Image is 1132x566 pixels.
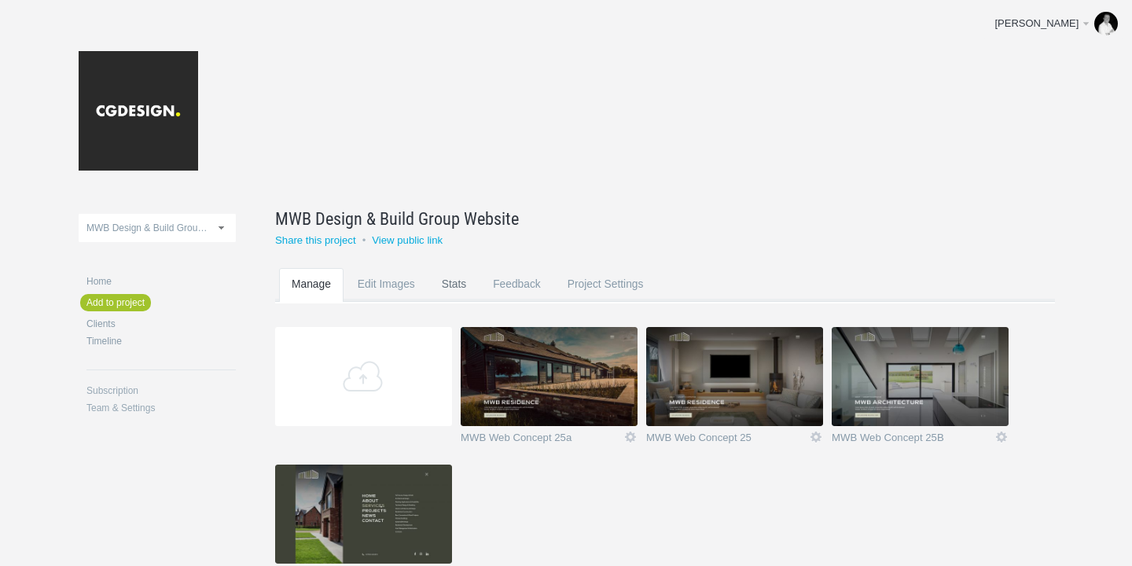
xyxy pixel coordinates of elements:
[275,234,356,246] a: Share this project
[362,234,366,246] small: •
[555,268,656,330] a: Project Settings
[623,430,638,444] a: Icon
[275,206,1016,231] a: MWB Design & Build Group Website
[994,16,1080,31] div: [PERSON_NAME]
[646,327,823,426] img: cgdesign_r8vj8o_thumb.jpg
[86,277,236,286] a: Home
[275,465,452,564] img: cgdesign_ir32a0_thumb.jpg
[86,222,240,233] span: MWB Design & Build Group Website
[372,234,443,246] a: View public link
[480,268,553,330] a: Feedback
[809,430,823,444] a: Icon
[461,327,638,426] img: cgdesign_laei5m_thumb.jpg
[86,386,236,395] a: Subscription
[86,319,236,329] a: Clients
[80,294,151,311] a: Add to project
[832,432,994,448] a: MWB Web Concept 25B
[79,51,198,171] img: cgdesign-logo_20181107023645.jpg
[275,327,452,426] a: Add
[275,206,519,231] span: MWB Design & Build Group Website
[345,268,428,330] a: Edit Images
[461,432,623,448] a: MWB Web Concept 25a
[86,403,236,413] a: Team & Settings
[429,268,479,330] a: Stats
[983,8,1124,39] a: [PERSON_NAME]
[994,430,1009,444] a: Icon
[279,268,344,330] a: Manage
[646,432,809,448] a: MWB Web Concept 25
[832,327,1009,426] img: cgdesign_q54k4p_thumb.jpg
[86,336,236,346] a: Timeline
[1094,12,1118,35] img: b266d24ef14a10db8de91460bb94a5c0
